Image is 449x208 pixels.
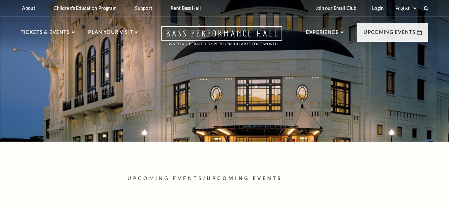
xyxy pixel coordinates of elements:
select: Select: [394,5,417,12]
p: Tickets & Events [21,28,70,40]
span: Upcoming Events [128,175,203,181]
p: Support [135,5,152,11]
p: Experience [306,28,339,40]
p: Rent Bass Hall [171,5,201,11]
span: Upcoming Events [207,175,282,181]
p: Children's Education Program [54,5,117,11]
p: Upcoming Events [364,28,415,40]
p: About [22,5,35,11]
p: / [128,174,428,183]
p: Plan Your Visit [88,28,133,40]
